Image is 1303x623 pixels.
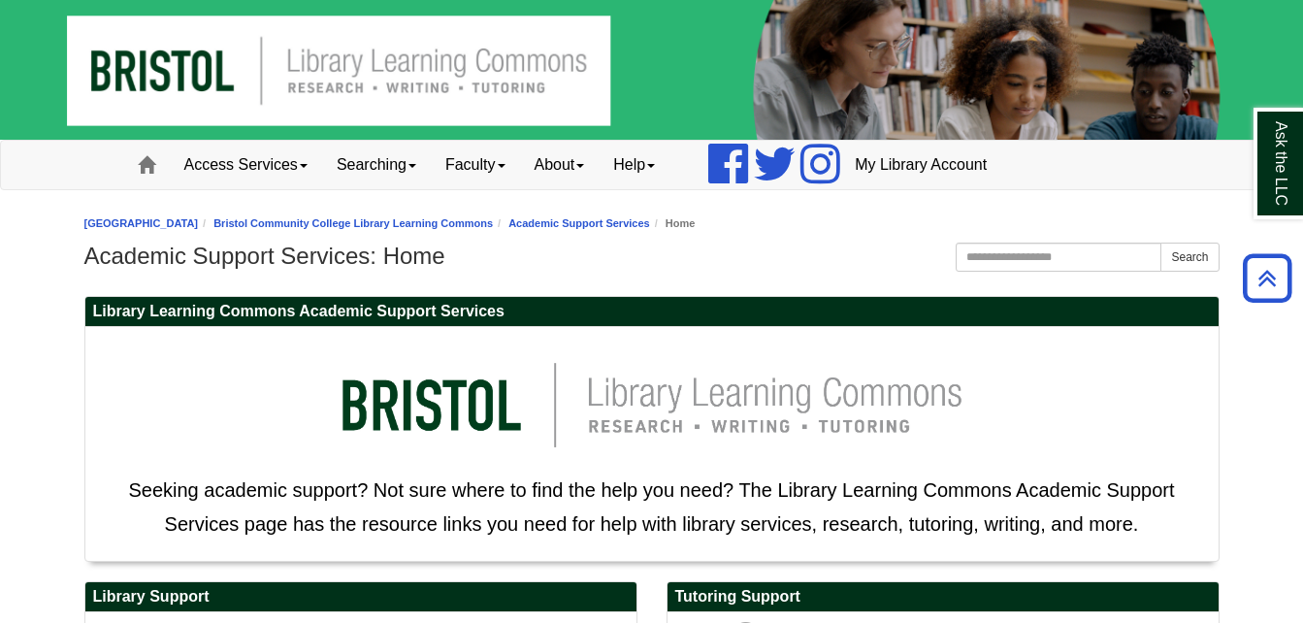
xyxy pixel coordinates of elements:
[650,214,696,233] li: Home
[85,582,636,612] h2: Library Support
[170,141,322,189] a: Access Services
[84,243,1220,270] h1: Academic Support Services: Home
[312,337,992,474] img: llc logo
[520,141,600,189] a: About
[1160,243,1219,272] button: Search
[431,141,520,189] a: Faculty
[840,141,1001,189] a: My Library Account
[84,214,1220,233] nav: breadcrumb
[668,582,1219,612] h2: Tutoring Support
[213,217,493,229] a: Bristol Community College Library Learning Commons
[85,297,1219,327] h2: Library Learning Commons Academic Support Services
[508,217,650,229] a: Academic Support Services
[128,479,1174,535] span: Seeking academic support? Not sure where to find the help you need? The Library Learning Commons ...
[1236,265,1298,291] a: Back to Top
[599,141,669,189] a: Help
[84,217,199,229] a: [GEOGRAPHIC_DATA]
[322,141,431,189] a: Searching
